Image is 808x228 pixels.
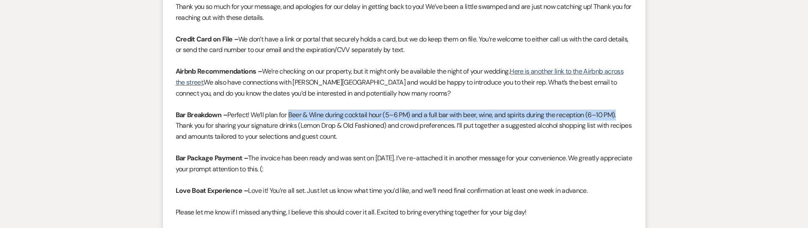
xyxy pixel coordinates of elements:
[176,67,262,76] strong: Airbnb Recommendations –
[176,1,633,23] p: Thank you so much for your message, and apologies for our delay in getting back to you! We’ve bee...
[176,66,633,99] p: We’re checking on our property, but it might only be available the night of your wedding. We also...
[176,67,623,87] a: Here is another link to the Airbnb across the street.
[176,35,239,44] strong: Credit Card on File –
[176,154,248,162] strong: Bar Package Payment –
[176,207,633,218] p: Please let me know if I missed anything, I believe this should cover it all. Excited to bring eve...
[176,110,227,119] strong: Bar Breakdown –
[176,186,248,195] strong: Love Boat Experience –
[176,153,633,174] p: The invoice has been ready and was sent on [DATE]. I’ve re-attached it in another message for you...
[176,185,633,196] p: Love it! You’re all set. Just let us know what time you’d like, and we’ll need final confirmation...
[176,34,633,55] p: We don’t have a link or portal that securely holds a card, but we do keep them on file. You’re we...
[176,110,633,142] p: Perfect! We’ll plan for Beer & Wine during cocktail hour (5–6 PM) and a full bar with beer, wine,...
